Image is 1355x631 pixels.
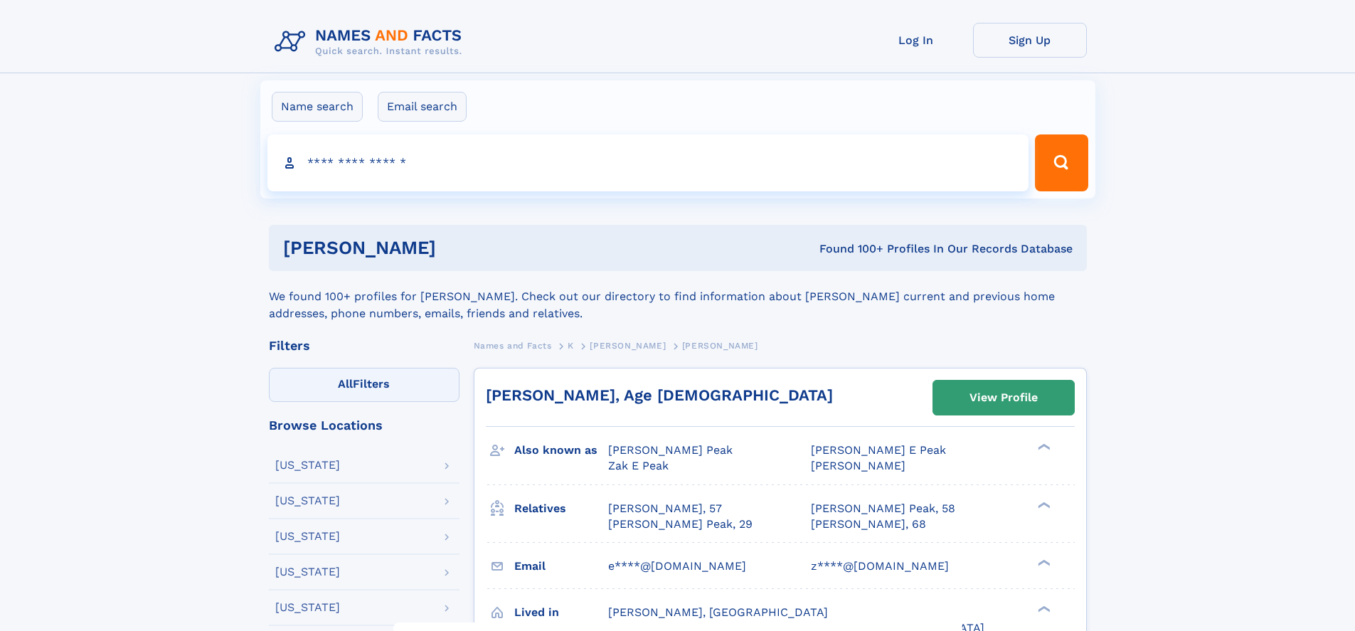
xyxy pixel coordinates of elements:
[608,459,669,472] span: Zak E Peak
[682,341,758,351] span: [PERSON_NAME]
[486,386,833,404] a: [PERSON_NAME], Age [DEMOGRAPHIC_DATA]
[269,339,459,352] div: Filters
[811,501,955,516] a: [PERSON_NAME] Peak, 58
[275,602,340,613] div: [US_STATE]
[269,23,474,61] img: Logo Names and Facts
[811,459,905,472] span: [PERSON_NAME]
[275,566,340,578] div: [US_STATE]
[973,23,1087,58] a: Sign Up
[275,495,340,507] div: [US_STATE]
[269,419,459,432] div: Browse Locations
[514,438,608,462] h3: Also known as
[590,336,666,354] a: [PERSON_NAME]
[1034,500,1051,509] div: ❯
[933,381,1074,415] a: View Profile
[608,605,828,619] span: [PERSON_NAME], [GEOGRAPHIC_DATA]
[275,460,340,471] div: [US_STATE]
[1034,442,1051,452] div: ❯
[474,336,552,354] a: Names and Facts
[378,92,467,122] label: Email search
[514,497,608,521] h3: Relatives
[338,377,353,391] span: All
[608,443,733,457] span: [PERSON_NAME] Peak
[514,600,608,625] h3: Lived in
[568,341,574,351] span: K
[1035,134,1088,191] button: Search Button
[811,516,926,532] a: [PERSON_NAME], 68
[1034,604,1051,613] div: ❯
[1034,558,1051,567] div: ❯
[590,341,666,351] span: [PERSON_NAME]
[859,23,973,58] a: Log In
[269,368,459,402] label: Filters
[969,381,1038,414] div: View Profile
[272,92,363,122] label: Name search
[627,241,1073,257] div: Found 100+ Profiles In Our Records Database
[269,271,1087,322] div: We found 100+ profiles for [PERSON_NAME]. Check out our directory to find information about [PERS...
[514,554,608,578] h3: Email
[811,443,946,457] span: [PERSON_NAME] E Peak
[283,239,628,257] h1: [PERSON_NAME]
[568,336,574,354] a: K
[608,516,753,532] a: [PERSON_NAME] Peak, 29
[608,501,722,516] a: [PERSON_NAME], 57
[275,531,340,542] div: [US_STATE]
[267,134,1029,191] input: search input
